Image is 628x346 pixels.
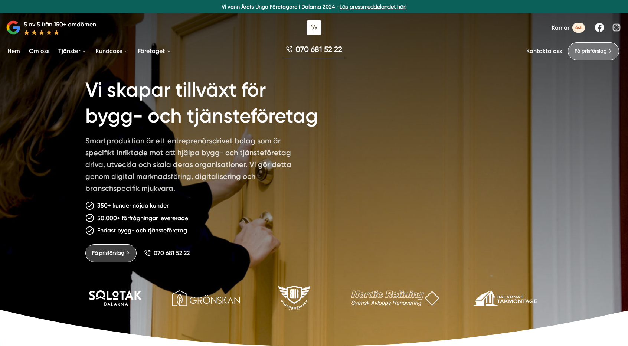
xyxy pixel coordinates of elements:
[92,249,124,257] span: Få prisförslag
[97,226,187,235] p: Endast bygg- och tjänsteföretag
[572,23,585,33] span: 4st
[6,42,22,61] a: Hem
[568,42,619,60] a: Få prisförslag
[85,68,345,135] h1: Vi skapar tillväxt för bygg- och tjänsteföretag
[97,201,169,210] p: 350+ kunder nöjda kunder
[340,4,406,10] a: Läs pressmeddelandet här!
[154,249,190,257] span: 070 681 52 22
[552,24,569,31] span: Karriär
[295,44,342,55] span: 070 681 52 22
[57,42,88,61] a: Tjänster
[94,42,130,61] a: Kundcase
[575,47,607,55] span: Få prisförslag
[85,244,137,262] a: Få prisförslag
[283,44,345,58] a: 070 681 52 22
[27,42,51,61] a: Om oss
[136,42,173,61] a: Företaget
[85,135,299,197] p: Smartproduktion är ett entreprenörsdrivet bolag som är specifikt inriktade mot att hjälpa bygg- o...
[3,3,625,10] p: Vi vann Årets Unga Företagare i Dalarna 2024 –
[526,48,562,55] a: Kontakta oss
[552,23,585,33] a: Karriär 4st
[24,20,96,29] p: 5 av 5 från 150+ omdömen
[144,249,190,257] a: 070 681 52 22
[97,213,188,223] p: 50,000+ förfrågningar levererade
